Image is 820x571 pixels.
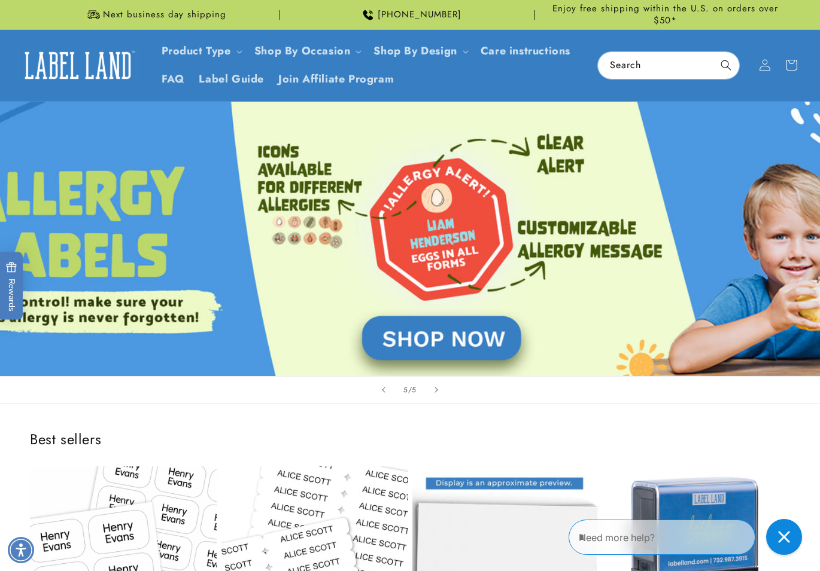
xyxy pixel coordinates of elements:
[18,47,138,84] img: Label Land
[154,65,192,93] a: FAQ
[408,384,412,396] span: /
[192,65,271,93] a: Label Guide
[412,384,417,396] span: 5
[103,9,226,21] span: Next business day shipping
[473,37,578,65] a: Care instructions
[14,42,142,88] a: Label Land
[378,9,461,21] span: [PHONE_NUMBER]
[271,65,401,93] a: Join Affiliate Program
[423,377,450,403] button: Next slide
[481,44,570,58] span: Care instructions
[162,72,185,86] span: FAQ
[373,43,457,59] a: Shop By Design
[162,43,231,59] a: Product Type
[403,384,408,396] span: 5
[6,261,17,311] span: Rewards
[540,3,790,26] span: Enjoy free shipping within the U.S. on orders over $50*
[30,430,790,448] h2: Best sellers
[154,37,247,65] summary: Product Type
[254,44,351,58] span: Shop By Occasion
[366,37,473,65] summary: Shop By Design
[370,377,397,403] button: Previous slide
[199,72,264,86] span: Label Guide
[569,515,808,559] iframe: Gorgias Floating Chat
[8,537,34,563] div: Accessibility Menu
[713,52,739,78] button: Search
[278,72,394,86] span: Join Affiliate Program
[247,37,367,65] summary: Shop By Occasion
